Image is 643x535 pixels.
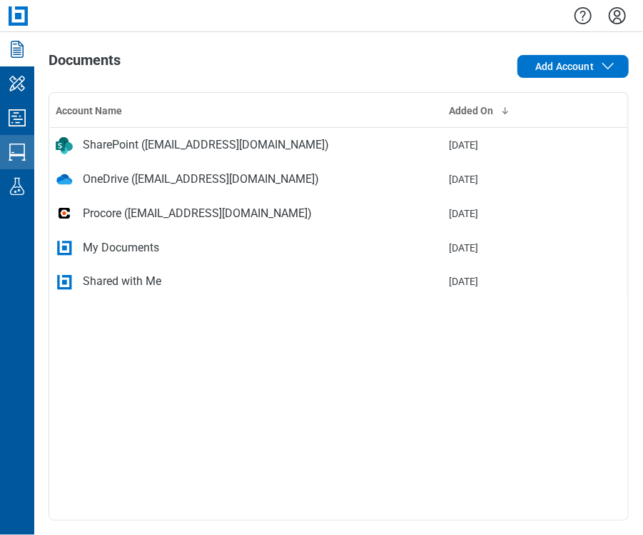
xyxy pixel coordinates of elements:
span: Add Account [535,59,594,74]
td: [DATE] [444,265,560,299]
td: [DATE] [444,128,560,162]
td: [DATE] [444,162,560,196]
h1: Documents [49,52,121,75]
td: [DATE] [444,196,560,231]
div: Shared with Me [83,273,161,290]
div: SharePoint ([EMAIL_ADDRESS][DOMAIN_NAME]) [83,136,329,154]
div: Account Name [56,104,438,118]
svg: My Workspace [6,72,29,95]
div: My Documents [83,239,159,256]
td: [DATE] [444,231,560,265]
svg: Labs [6,175,29,198]
svg: Studio Projects [6,106,29,129]
table: bb-data-table [49,93,628,299]
div: Added On [450,104,554,118]
svg: Studio Sessions [6,141,29,164]
button: Add Account [517,55,629,78]
div: Procore ([EMAIL_ADDRESS][DOMAIN_NAME]) [83,205,312,222]
button: Settings [606,4,629,28]
div: OneDrive ([EMAIL_ADDRESS][DOMAIN_NAME]) [83,171,319,188]
svg: Documents [6,38,29,61]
